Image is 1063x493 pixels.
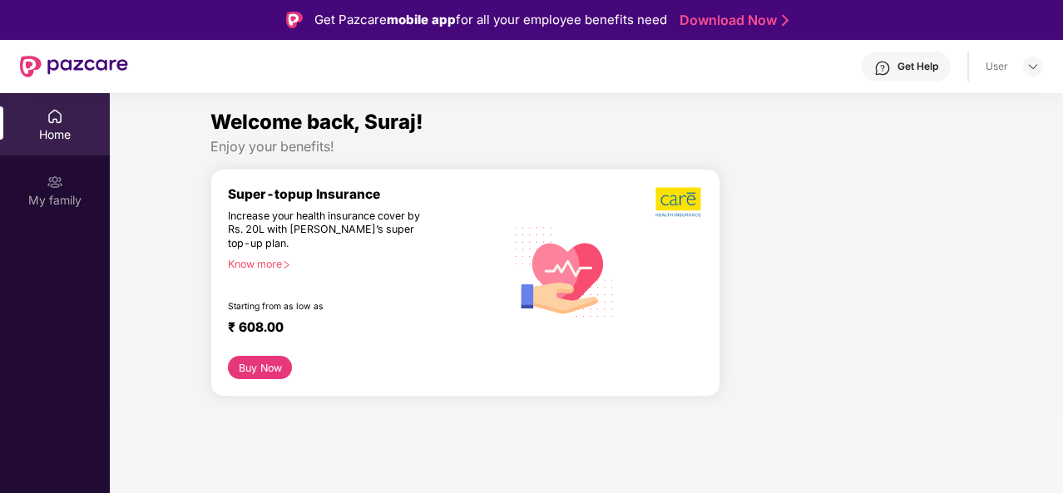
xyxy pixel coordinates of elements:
img: svg+xml;base64,PHN2ZyBpZD0iSGVscC0zMngzMiIgeG1sbnM9Imh0dHA6Ly93d3cudzMub3JnLzIwMDAvc3ZnIiB3aWR0aD... [874,60,891,76]
div: Know more [228,258,495,269]
div: Super-topup Insurance [228,186,505,202]
img: svg+xml;base64,PHN2ZyBpZD0iRHJvcGRvd24tMzJ4MzIiIHhtbG5zPSJodHRwOi8vd3d3LnczLm9yZy8yMDAwL3N2ZyIgd2... [1026,60,1040,73]
img: New Pazcare Logo [20,56,128,77]
img: svg+xml;base64,PHN2ZyB3aWR0aD0iMjAiIGhlaWdodD0iMjAiIHZpZXdCb3g9IjAgMCAyMCAyMCIgZmlsbD0ibm9uZSIgeG... [47,174,63,190]
img: svg+xml;base64,PHN2ZyBpZD0iSG9tZSIgeG1sbnM9Imh0dHA6Ly93d3cudzMub3JnLzIwMDAvc3ZnIiB3aWR0aD0iMjAiIG... [47,108,63,125]
button: Buy Now [228,356,292,379]
strong: mobile app [387,12,456,27]
div: Starting from as low as [228,301,434,313]
img: b5dec4f62d2307b9de63beb79f102df3.png [655,186,703,218]
div: Enjoy your benefits! [210,138,962,155]
div: ₹ 608.00 [228,319,488,339]
div: Get Help [897,60,938,73]
span: Welcome back, Suraj! [210,110,423,134]
div: User [986,60,1008,73]
div: Get Pazcare for all your employee benefits need [314,10,667,30]
span: right [282,260,291,269]
img: Stroke [782,12,789,29]
div: Increase your health insurance cover by Rs. 20L with [PERSON_NAME]’s super top-up plan. [228,210,433,251]
img: svg+xml;base64,PHN2ZyB4bWxucz0iaHR0cDovL3d3dy53My5vcmcvMjAwMC9zdmciIHhtbG5zOnhsaW5rPSJodHRwOi8vd3... [505,210,624,331]
a: Download Now [680,12,784,29]
img: Logo [286,12,303,28]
